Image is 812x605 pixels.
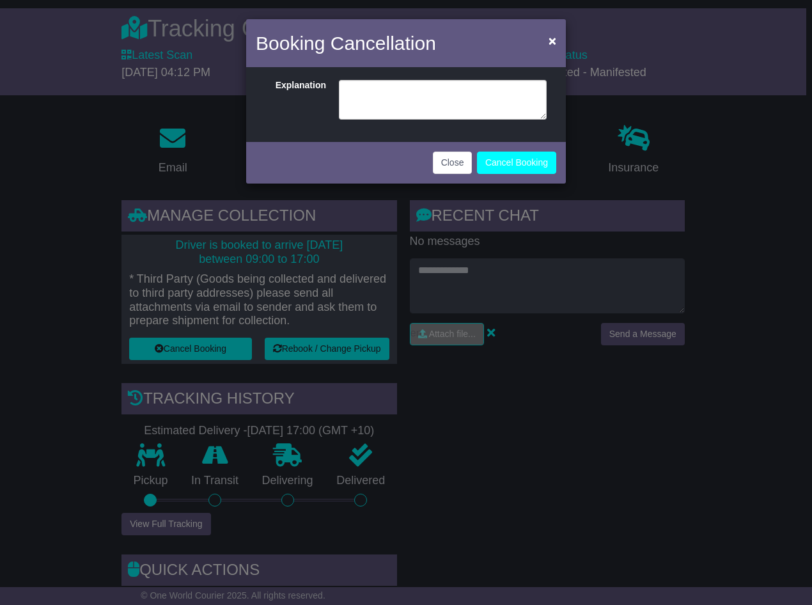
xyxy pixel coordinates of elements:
[256,29,436,58] h4: Booking Cancellation
[549,33,556,48] span: ×
[259,80,332,116] label: Explanation
[477,152,556,174] button: Cancel Booking
[433,152,472,174] button: Close
[542,27,563,54] button: Close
